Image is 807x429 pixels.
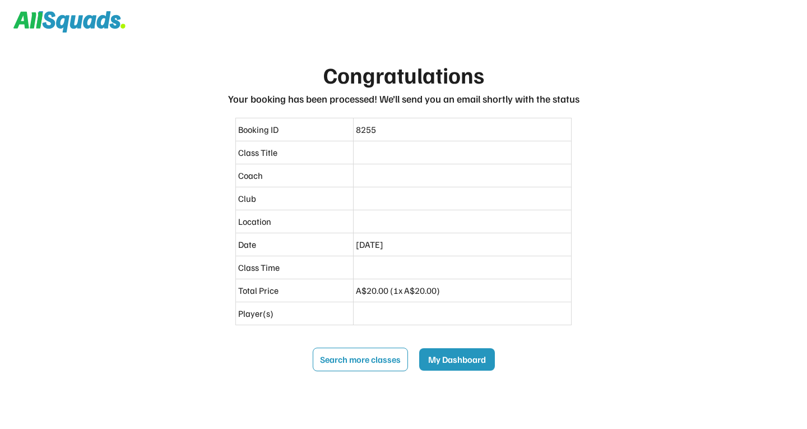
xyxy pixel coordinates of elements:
[356,284,569,297] div: A$20.00 (1x A$20.00)
[238,261,351,274] div: Class Time
[228,91,579,107] div: Your booking has been processed! We’ll send you an email shortly with the status
[323,58,484,91] div: Congratulations
[238,238,351,251] div: Date
[238,307,351,320] div: Player(s)
[238,215,351,228] div: Location
[356,123,569,136] div: 8255
[238,192,351,205] div: Club
[238,123,351,136] div: Booking ID
[419,348,495,371] button: My Dashboard
[13,11,126,33] img: Squad%20Logo.svg
[238,169,351,182] div: Coach
[313,348,408,371] button: Search more classes
[238,284,351,297] div: Total Price
[238,146,351,159] div: Class Title
[356,238,569,251] div: [DATE]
